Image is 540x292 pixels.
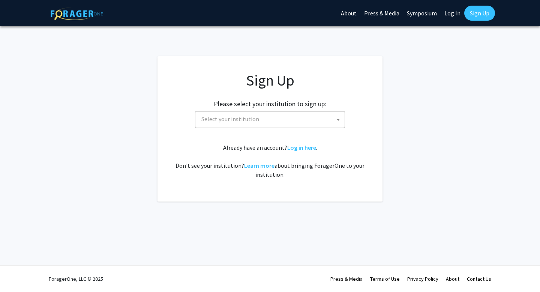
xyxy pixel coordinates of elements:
[172,143,367,179] div: Already have an account? . Don't see your institution? about bringing ForagerOne to your institut...
[51,7,103,20] img: ForagerOne Logo
[287,144,316,151] a: Log in here
[464,6,495,21] a: Sign Up
[172,71,367,89] h1: Sign Up
[198,111,345,127] span: Select your institution
[330,275,363,282] a: Press & Media
[370,275,400,282] a: Terms of Use
[195,111,345,128] span: Select your institution
[244,162,274,169] a: Learn more about bringing ForagerOne to your institution
[201,115,259,123] span: Select your institution
[214,100,326,108] h2: Please select your institution to sign up:
[49,266,103,292] div: ForagerOne, LLC © 2025
[407,275,438,282] a: Privacy Policy
[446,275,459,282] a: About
[467,275,491,282] a: Contact Us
